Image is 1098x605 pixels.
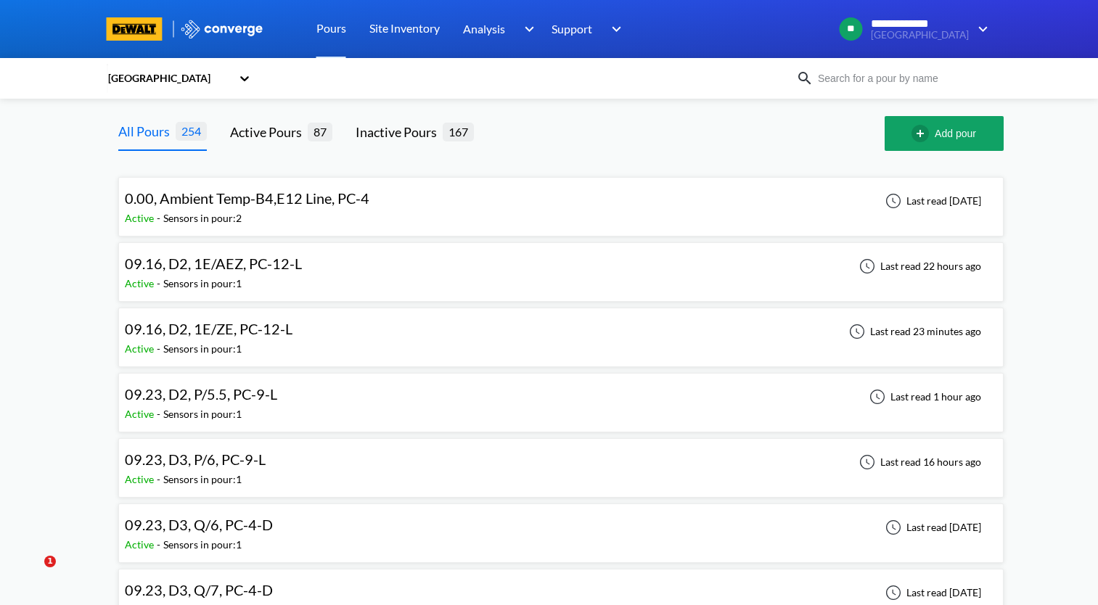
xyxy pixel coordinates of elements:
a: 09.23, D3, Q/6, PC-4-DActive-Sensors in pour:1Last read [DATE] [118,520,1004,532]
a: 09.23, D2, P/5.5, PC-9-LActive-Sensors in pour:1Last read 1 hour ago [118,390,1004,402]
span: - [157,342,163,355]
span: 09.16, D2, 1E/ZE, PC-12-L [125,320,292,337]
img: downArrow.svg [969,20,992,38]
img: logo_ewhite.svg [180,20,264,38]
input: Search for a pour by name [814,70,989,86]
a: 09.16, D2, 1E/AEZ, PC-12-LActive-Sensors in pour:1Last read 22 hours ago [118,259,1004,271]
div: Last read 1 hour ago [861,388,986,406]
div: Inactive Pours [356,122,443,142]
span: Active [125,212,157,224]
span: - [157,277,163,289]
span: Active [125,277,157,289]
span: Active [125,538,157,551]
div: Last read [DATE] [877,584,986,601]
span: Support [552,20,592,38]
span: 09.16, D2, 1E/AEZ, PC-12-L [125,255,302,272]
img: downArrow.svg [515,20,538,38]
span: 09.23, D3, Q/7, PC-4-D [125,581,273,598]
div: [GEOGRAPHIC_DATA] [107,70,232,86]
a: 09.23, D3, Q/7, PC-4-DActive-Sensors in pour:1Last read [DATE] [118,585,1004,598]
a: 0.00, Ambient Temp-B4,E12 Line, PC-4Active-Sensors in pour:2Last read [DATE] [118,194,1004,206]
span: 167 [443,123,474,141]
img: icon-search.svg [796,70,814,87]
span: 87 [308,123,332,141]
div: Last read 23 minutes ago [841,323,986,340]
img: downArrow.svg [602,20,626,38]
span: Active [125,342,157,355]
button: Add pour [885,116,1004,151]
div: Active Pours [230,122,308,142]
span: Analysis [463,20,505,38]
div: All Pours [118,121,176,141]
div: Sensors in pour: 2 [163,210,242,226]
div: Sensors in pour: 1 [163,406,242,422]
span: 09.23, D2, P/5.5, PC-9-L [125,385,277,403]
div: Last read [DATE] [877,519,986,536]
a: 09.23, D3, P/6, PC-9-LActive-Sensors in pour:1Last read 16 hours ago [118,455,1004,467]
iframe: Intercom live chat [15,556,49,590]
div: Sensors in pour: 1 [163,472,242,487]
div: Last read [DATE] [877,192,986,210]
span: - [157,408,163,420]
span: - [157,212,163,224]
span: 09.23, D3, Q/6, PC-4-D [125,516,273,533]
span: 1 [44,556,56,567]
span: - [157,473,163,485]
div: Sensors in pour: 1 [163,341,242,357]
span: 254 [176,122,207,140]
span: [GEOGRAPHIC_DATA] [871,30,969,41]
div: Sensors in pour: 1 [163,276,242,292]
img: add-circle-outline.svg [911,125,935,142]
div: Last read 16 hours ago [851,453,986,471]
span: Active [125,408,157,420]
div: Last read 22 hours ago [851,258,986,275]
a: branding logo [107,17,180,41]
div: Sensors in pour: 1 [163,537,242,553]
a: 09.16, D2, 1E/ZE, PC-12-LActive-Sensors in pour:1Last read 23 minutes ago [118,324,1004,337]
img: branding logo [107,17,163,41]
span: 0.00, Ambient Temp-B4,E12 Line, PC-4 [125,189,369,207]
span: 09.23, D3, P/6, PC-9-L [125,450,266,468]
span: - [157,538,163,551]
span: Active [125,473,157,485]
